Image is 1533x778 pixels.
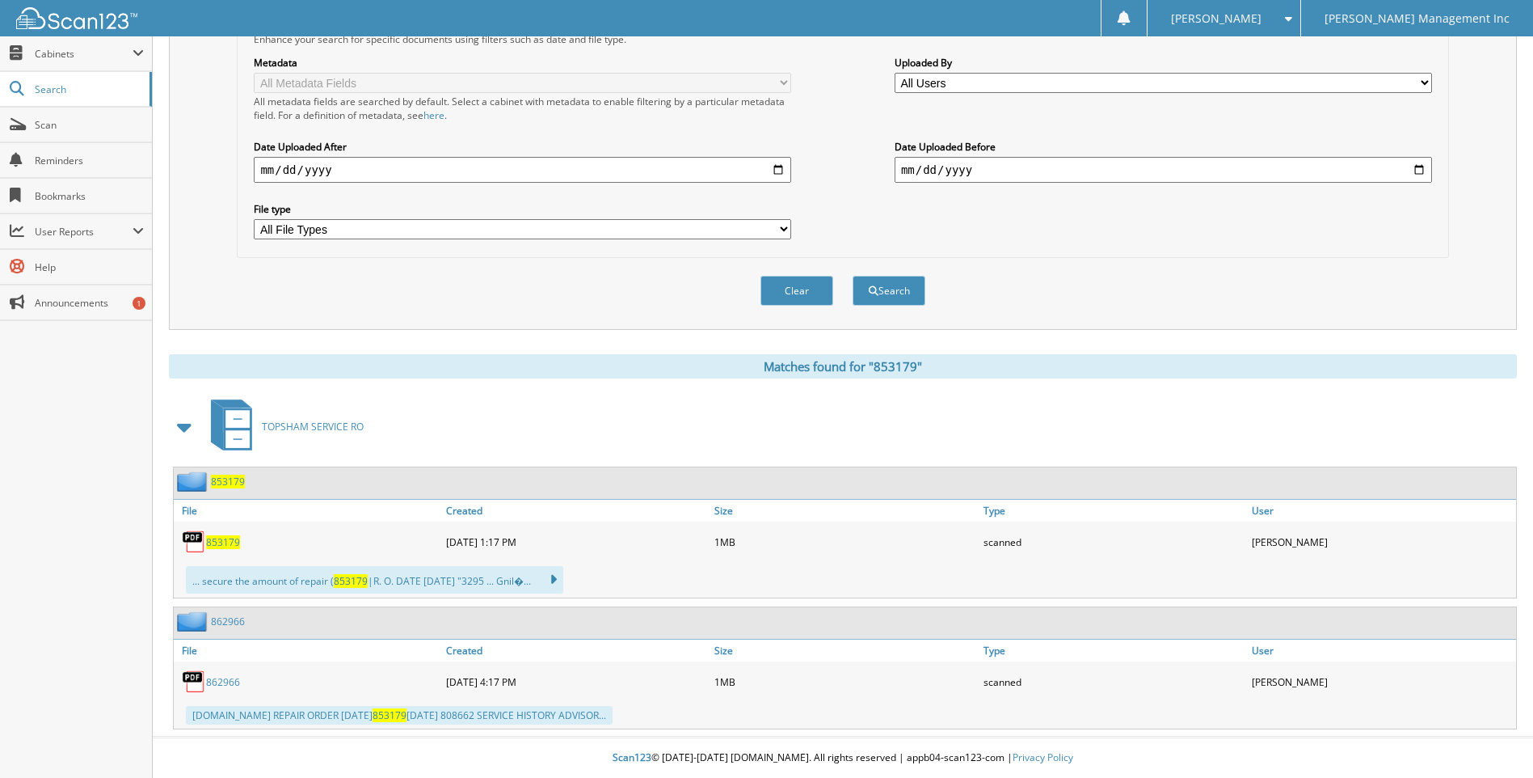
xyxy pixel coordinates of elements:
a: TOPSHAM SERVICE RO [201,395,364,459]
span: Reminders [35,154,144,167]
span: Scan [35,118,144,132]
div: 1 [133,297,145,310]
div: 1MB [710,666,979,698]
span: Cabinets [35,47,133,61]
span: Bookmarks [35,189,144,203]
img: folder2.png [177,611,211,632]
span: Scan123 [613,751,651,764]
a: Privacy Policy [1013,751,1073,764]
div: [DOMAIN_NAME] REPAIR ORDER [DATE] [DATE] 808662 SERVICE HISTORY ADVISOR... [186,706,613,725]
div: © [DATE]-[DATE] [DOMAIN_NAME]. All rights reserved | appb04-scan123-com | [153,738,1533,778]
a: User [1248,500,1516,522]
a: 862966 [206,675,240,689]
span: [PERSON_NAME] [1171,14,1261,23]
button: Clear [760,276,833,306]
a: here [423,108,444,122]
button: Search [853,276,925,306]
img: PDF.png [182,670,206,694]
input: start [254,157,791,183]
a: Type [979,640,1248,662]
div: [DATE] 1:17 PM [442,526,710,558]
span: User Reports [35,225,133,239]
span: 853179 [334,574,368,588]
span: TOPSHAM SERVICE RO [262,420,364,433]
div: [PERSON_NAME] [1248,666,1516,698]
a: User [1248,640,1516,662]
a: Created [442,500,710,522]
span: [PERSON_NAME] Management Inc [1325,14,1510,23]
div: ... secure the amount of repair ( |R. O. DATE [DATE] "3295 ... Gnil�... [186,566,563,594]
label: Metadata [254,56,791,70]
div: Enhance your search for specific documents using filters such as date and file type. [246,32,1439,46]
div: [PERSON_NAME] [1248,526,1516,558]
div: All metadata fields are searched by default. Select a cabinet with metadata to enable filtering b... [254,95,791,122]
label: File type [254,202,791,216]
img: folder2.png [177,471,211,492]
a: Created [442,640,710,662]
label: Uploaded By [895,56,1432,70]
span: Help [35,260,144,274]
a: Size [710,500,979,522]
a: 853179 [211,475,245,488]
div: scanned [979,666,1248,698]
a: File [174,640,442,662]
label: Date Uploaded Before [895,140,1432,154]
img: scan123-logo-white.svg [16,7,137,29]
a: 862966 [211,615,245,628]
img: PDF.png [182,530,206,554]
span: 853179 [373,708,406,722]
span: Announcements [35,296,144,310]
a: File [174,500,442,522]
div: Matches found for "853179" [169,354,1517,378]
a: 853179 [206,535,240,549]
a: Type [979,500,1248,522]
label: Date Uploaded After [254,140,791,154]
a: Size [710,640,979,662]
div: scanned [979,526,1248,558]
input: end [895,157,1432,183]
span: Search [35,82,141,96]
div: 1MB [710,526,979,558]
div: [DATE] 4:17 PM [442,666,710,698]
